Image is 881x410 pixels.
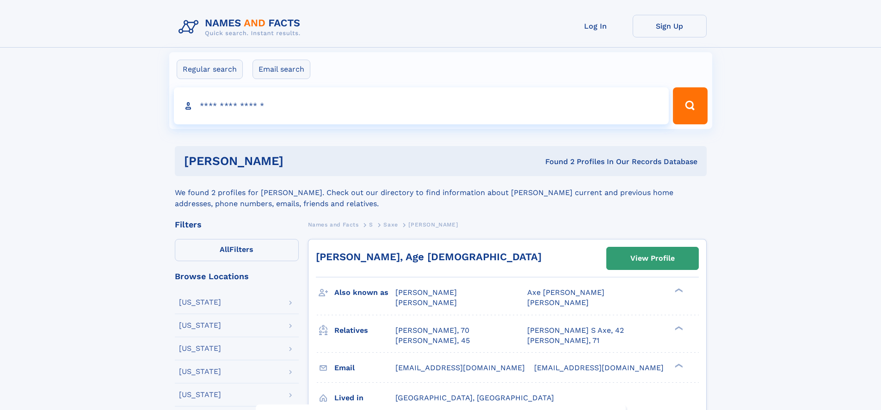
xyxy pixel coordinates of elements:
span: [PERSON_NAME] [527,298,589,307]
label: Email search [253,60,310,79]
span: Axe [PERSON_NAME] [527,288,604,297]
a: [PERSON_NAME], 70 [395,325,469,336]
div: [US_STATE] [179,345,221,352]
span: [EMAIL_ADDRESS][DOMAIN_NAME] [395,363,525,372]
a: Log In [559,15,633,37]
h3: Also known as [334,285,395,300]
a: [PERSON_NAME] S Axe, 42 [527,325,624,336]
a: [PERSON_NAME], 71 [527,336,599,346]
a: View Profile [607,247,698,269]
div: ❯ [672,362,684,368]
div: View Profile [630,248,675,269]
div: ❯ [672,325,684,331]
a: S [369,219,373,230]
h1: [PERSON_NAME] [184,155,414,167]
img: Logo Names and Facts [175,15,308,40]
a: [PERSON_NAME], Age [DEMOGRAPHIC_DATA] [316,251,542,263]
label: Regular search [177,60,243,79]
span: [EMAIL_ADDRESS][DOMAIN_NAME] [534,363,664,372]
span: [PERSON_NAME] [395,298,457,307]
div: Filters [175,220,299,229]
div: We found 2 profiles for [PERSON_NAME]. Check out our directory to find information about [PERSON_... [175,176,707,209]
button: Search Button [673,87,707,124]
div: [US_STATE] [179,322,221,329]
a: Sign Up [633,15,707,37]
span: [PERSON_NAME] [395,288,457,297]
div: [US_STATE] [179,299,221,306]
input: search input [174,87,669,124]
span: All [220,245,229,254]
a: Names and Facts [308,219,359,230]
label: Filters [175,239,299,261]
h3: Lived in [334,390,395,406]
a: [PERSON_NAME], 45 [395,336,470,346]
span: [GEOGRAPHIC_DATA], [GEOGRAPHIC_DATA] [395,393,554,402]
span: S [369,221,373,228]
h3: Email [334,360,395,376]
div: [US_STATE] [179,391,221,398]
div: Browse Locations [175,272,299,281]
div: Found 2 Profiles In Our Records Database [414,157,697,167]
a: Saxe [383,219,398,230]
div: [US_STATE] [179,368,221,375]
h3: Relatives [334,323,395,338]
div: ❯ [672,288,684,294]
span: Saxe [383,221,398,228]
span: [PERSON_NAME] [408,221,458,228]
